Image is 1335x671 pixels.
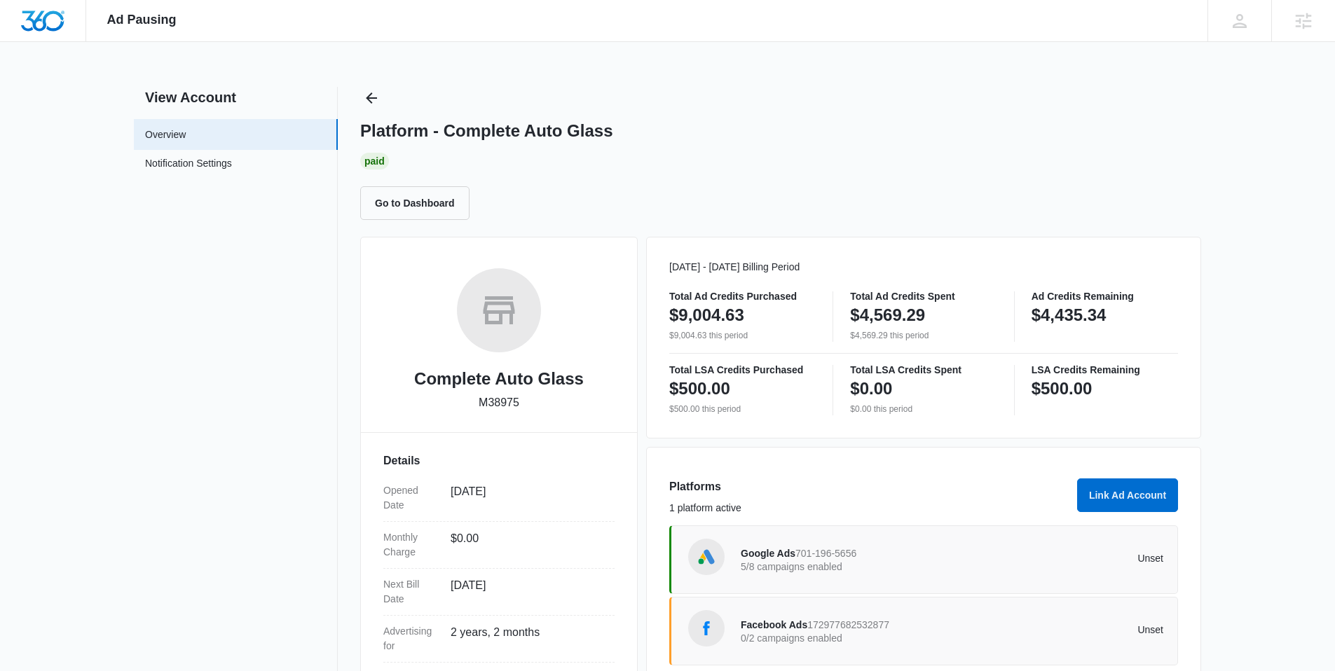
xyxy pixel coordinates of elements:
p: 0/2 campaigns enabled [741,633,952,643]
p: $9,004.63 this period [669,329,816,342]
div: Monthly Charge$0.00 [383,522,615,569]
p: $4,569.29 this period [850,329,997,342]
div: Advertising for2 years, 2 months [383,616,615,663]
img: Google Ads [696,546,717,567]
p: $0.00 [850,378,892,400]
button: Link Ad Account [1077,478,1178,512]
p: 5/8 campaigns enabled [741,562,952,572]
span: 172977682532877 [807,619,889,630]
p: $500.00 [1032,378,1093,400]
p: $4,569.29 [850,304,925,326]
span: 701-196-5656 [795,548,856,559]
a: Google AdsGoogle Ads701-196-56565/8 campaigns enabledUnset [669,525,1178,594]
h3: Details [383,452,615,469]
a: Facebook AdsFacebook Ads1729776825328770/2 campaigns enabledUnset [669,597,1178,665]
div: Next Bill Date[DATE] [383,569,615,616]
dt: Opened Date [383,483,439,513]
p: 1 platform active [669,501,1069,516]
dt: Monthly Charge [383,530,439,560]
span: Google Ads [741,548,795,559]
h1: Platform - Complete Auto Glass [360,120,613,141]
h3: Platforms [669,478,1069,495]
button: Back [360,87,383,109]
p: $500.00 [669,378,730,400]
h2: Complete Auto Glass [414,366,584,392]
div: Opened Date[DATE] [383,475,615,522]
p: Total LSA Credits Purchased [669,365,816,375]
dd: 2 years, 2 months [451,624,603,653]
p: LSA Credits Remaining [1032,365,1178,375]
p: Total LSA Credits Spent [850,365,997,375]
button: Go to Dashboard [360,186,470,220]
dt: Next Bill Date [383,577,439,607]
a: Go to Dashboard [360,197,478,209]
p: $0.00 this period [850,403,997,415]
p: $500.00 this period [669,403,816,415]
p: M38975 [479,394,519,411]
dd: [DATE] [451,483,603,513]
p: $4,435.34 [1032,304,1107,326]
p: Unset [952,553,1164,563]
p: $9,004.63 [669,304,744,326]
a: Notification Settings [145,156,232,174]
dd: [DATE] [451,577,603,607]
dd: $0.00 [451,530,603,560]
p: Total Ad Credits Purchased [669,291,816,301]
p: Unset [952,625,1164,635]
p: [DATE] - [DATE] Billing Period [669,260,1178,275]
h2: View Account [134,87,338,108]
dt: Advertising for [383,624,439,653]
span: Ad Pausing [107,13,177,27]
span: Facebook Ads [741,619,807,630]
p: Ad Credits Remaining [1032,291,1178,301]
img: Facebook Ads [696,618,717,639]
a: Overview [145,127,186,142]
div: Paid [360,153,389,170]
p: Total Ad Credits Spent [850,291,997,301]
